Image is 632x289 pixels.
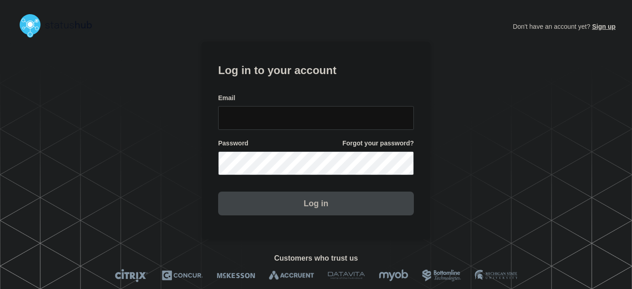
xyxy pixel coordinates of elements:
[328,269,365,282] img: DataVita logo
[217,269,255,282] img: McKesson logo
[218,106,414,130] input: email input
[218,151,414,175] input: password input
[218,94,235,102] span: Email
[218,61,414,78] h1: Log in to your account
[16,254,616,262] h2: Customers who trust us
[162,269,203,282] img: Concur logo
[269,269,314,282] img: Accruent logo
[115,269,148,282] img: Citrix logo
[16,11,103,40] img: StatusHub logo
[422,269,461,282] img: Bottomline logo
[218,192,414,215] button: Log in
[475,269,517,282] img: MSU logo
[379,269,408,282] img: myob logo
[590,23,616,30] a: Sign up
[513,16,616,37] p: Don't have an account yet?
[218,139,248,148] span: Password
[343,139,414,148] a: Forgot your password?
